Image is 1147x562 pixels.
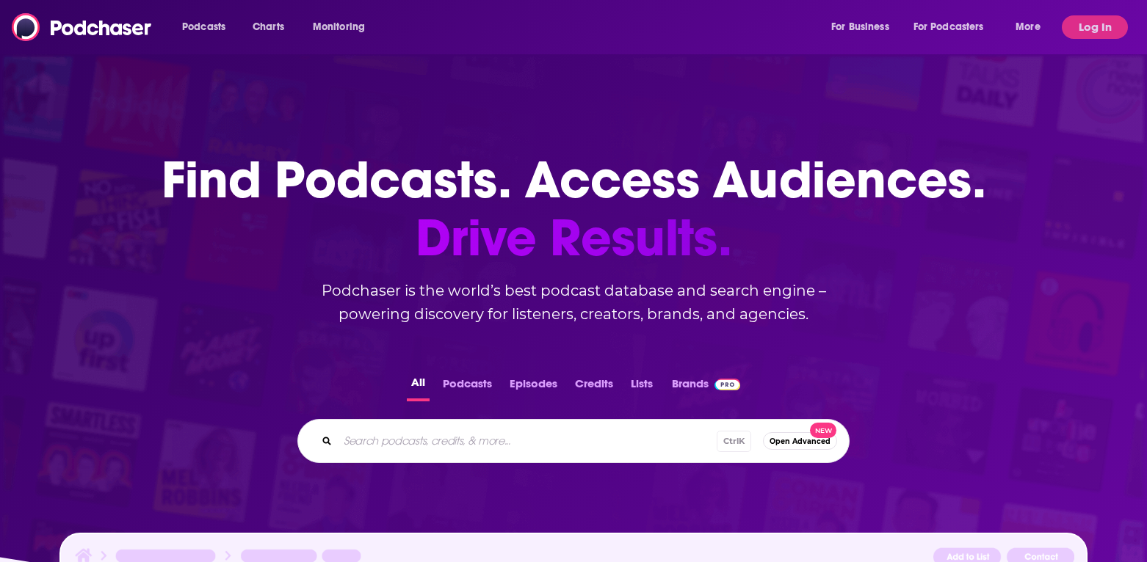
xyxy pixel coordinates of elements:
[505,373,562,401] button: Episodes
[407,373,430,401] button: All
[714,379,740,390] img: Podchaser Pro
[12,13,153,41] img: Podchaser - Follow, Share and Rate Podcasts
[831,17,889,37] span: For Business
[280,279,867,326] h2: Podchaser is the world’s best podcast database and search engine – powering discovery for listene...
[313,17,365,37] span: Monitoring
[913,17,984,37] span: For Podcasters
[571,373,618,401] button: Credits
[338,429,717,453] input: Search podcasts, credits, & more...
[1016,17,1041,37] span: More
[243,15,293,39] a: Charts
[438,373,496,401] button: Podcasts
[821,15,908,39] button: open menu
[303,15,384,39] button: open menu
[182,17,225,37] span: Podcasts
[810,423,836,438] span: New
[253,17,284,37] span: Charts
[297,419,850,463] div: Search podcasts, credits, & more...
[162,209,986,267] span: Drive Results.
[1005,15,1059,39] button: open menu
[1062,15,1128,39] button: Log In
[162,151,986,267] h1: Find Podcasts. Access Audiences.
[770,437,831,445] span: Open Advanced
[672,373,740,401] a: BrandsPodchaser Pro
[904,15,1005,39] button: open menu
[172,15,245,39] button: open menu
[763,432,837,450] button: Open AdvancedNew
[717,431,751,452] span: Ctrl K
[626,373,657,401] button: Lists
